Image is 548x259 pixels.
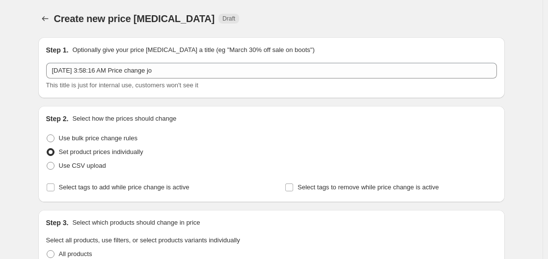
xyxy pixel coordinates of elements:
h2: Step 3. [46,218,69,228]
input: 30% off holiday sale [46,63,497,78]
span: Use bulk price change rules [59,134,137,142]
button: Price change jobs [38,12,52,26]
span: All products [59,250,92,258]
p: Select which products should change in price [72,218,200,228]
span: Create new price [MEDICAL_DATA] [54,13,215,24]
span: This title is just for internal use, customers won't see it [46,81,198,89]
span: Use CSV upload [59,162,106,169]
span: Select tags to remove while price change is active [298,183,439,191]
span: Select tags to add while price change is active [59,183,190,191]
p: Select how the prices should change [72,114,176,124]
span: Set product prices individually [59,148,143,155]
span: Draft [222,15,235,23]
h2: Step 2. [46,114,69,124]
span: Select all products, use filters, or select products variants individually [46,236,240,244]
h2: Step 1. [46,45,69,55]
p: Optionally give your price [MEDICAL_DATA] a title (eg "March 30% off sale on boots") [72,45,314,55]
